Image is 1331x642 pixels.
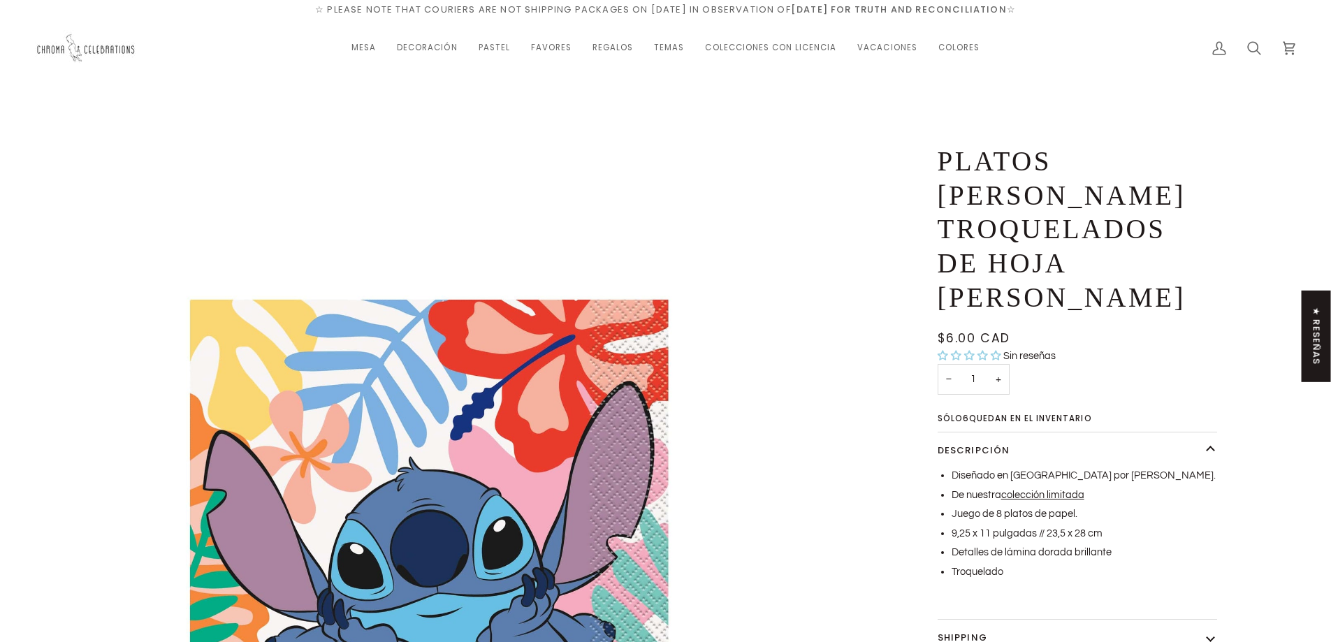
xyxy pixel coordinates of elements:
span: Sólo quedan en el inventario [938,415,1094,423]
p: ☆ Please note that couriers are not shipping packages on [DATE] in observation of ☆ [315,3,1016,17]
span: Mesa [351,42,376,54]
span: 0.00 stars [938,351,1003,361]
a: Temas [643,20,694,78]
span: $6.00 CAD [938,330,1010,346]
span: Regalos [592,42,633,54]
li: De nuestra [952,488,1217,503]
a: Vacaciones [847,20,927,78]
a: colección limitada [1001,490,1084,500]
li: Diseñado en [GEOGRAPHIC_DATA] por [PERSON_NAME]. [952,468,1217,483]
li: Detalles de lámina dorada brillante [952,545,1217,560]
span: Colecciones con licencia [705,42,836,54]
a: Colores [928,20,990,78]
a: Pastel [468,20,521,78]
span: favores [531,42,572,54]
a: favores [521,20,582,78]
span: Vacaciones [857,42,917,54]
span: Colores [938,42,980,54]
strong: [DATE] for Truth and Reconciliation [791,3,1007,16]
button: Aumentar cantidad [987,364,1010,395]
a: Decoración [386,20,467,78]
input: Cantidad [938,364,1010,395]
span: 6 [963,413,969,424]
li: 9,25 x 11 pulgadas // 23,5 x 28 cm [952,526,1217,541]
a: Colecciones con licencia [694,20,847,78]
a: Mesa [341,20,386,78]
h1: Platos [PERSON_NAME] troquelados de hoja [PERSON_NAME] [938,145,1207,315]
div: Click to open Judge.me floating reviews tab [1302,290,1331,381]
button: Descripción [938,432,1217,469]
img: Chroma Celebrations [35,30,140,67]
li: Juego de 8 platos de papel. [952,506,1217,522]
span: Pastel [479,42,510,54]
a: Regalos [582,20,643,78]
span: Sin reseñas [1003,351,1056,361]
span: Temas [654,42,684,54]
button: Disminuir cantidad [938,364,960,395]
li: Troquelado [952,564,1217,580]
span: Decoración [397,42,457,54]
